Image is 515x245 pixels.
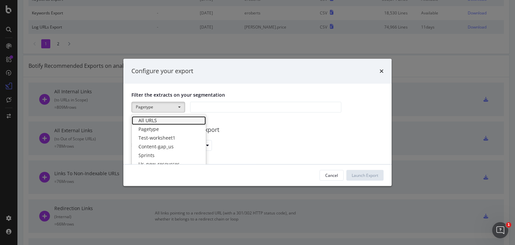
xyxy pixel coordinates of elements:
[132,160,206,168] a: Us_new_resources
[123,59,392,186] div: modal
[132,134,206,142] a: Test-worksheet1
[132,151,206,160] a: Sprints
[131,92,384,98] p: Filter the extracts on your segmentation
[131,102,185,112] button: Pagetype
[380,67,384,76] div: times
[132,142,206,151] a: Content-gap_us
[132,125,206,134] a: Pagetype
[506,222,511,228] span: 1
[352,173,378,178] div: Launch Export
[325,173,338,178] div: Cancel
[131,114,206,232] ul: Pagetype
[131,67,193,76] div: Configure your export
[131,126,384,134] div: Define a limit of rows to export
[320,170,344,181] button: Cancel
[492,222,508,238] iframe: Intercom live chat
[132,116,206,125] a: All URLS
[346,170,384,181] button: Launch Export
